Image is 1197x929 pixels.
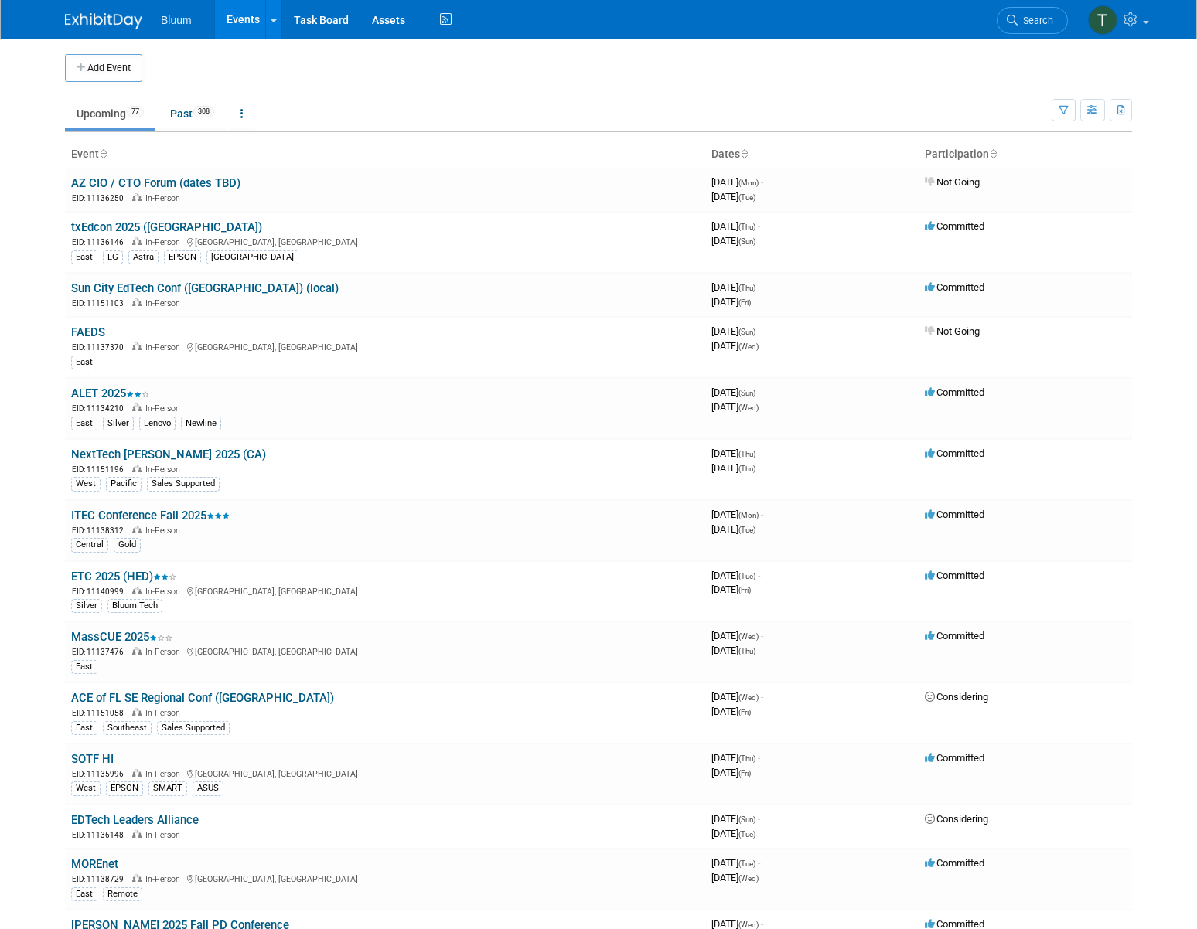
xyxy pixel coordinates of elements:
a: AZ CIO / CTO Forum (dates TBD) [71,176,240,190]
div: Sales Supported [157,721,230,735]
img: In-Person Event [132,708,142,716]
div: Lenovo [139,417,176,430]
a: ITEC Conference Fall 2025 [71,509,230,522]
span: In-Person [145,830,185,840]
span: EID: 11138729 [72,875,130,883]
span: (Wed) [738,920,759,929]
span: In-Person [145,193,185,203]
span: [DATE] [711,191,755,202]
span: [DATE] [711,462,755,474]
img: In-Person Event [132,830,142,838]
img: ExhibitDay [65,13,142,29]
span: EID: 11136148 [72,831,130,839]
span: In-Person [145,298,185,308]
span: (Mon) [738,179,759,187]
a: Past308 [159,99,226,128]
div: [GEOGRAPHIC_DATA], [GEOGRAPHIC_DATA] [71,645,699,658]
span: Not Going [925,325,980,337]
div: [GEOGRAPHIC_DATA], [GEOGRAPHIC_DATA] [71,584,699,597]
button: Add Event [65,54,142,82]
div: [GEOGRAPHIC_DATA], [GEOGRAPHIC_DATA] [71,767,699,780]
a: MOREnet [71,857,118,871]
th: Event [65,141,705,168]
span: (Thu) [738,284,755,292]
span: - [758,447,760,459]
span: (Fri) [738,708,751,716]
a: ACE of FL SE Regional Conf ([GEOGRAPHIC_DATA]) [71,691,334,705]
span: - [761,691,763,703]
div: East [71,660,97,674]
span: Committed [925,857,984,869]
div: [GEOGRAPHIC_DATA] [206,250,298,264]
div: [GEOGRAPHIC_DATA], [GEOGRAPHIC_DATA] [71,340,699,353]
span: EID: 11135996 [72,770,130,778]
span: 77 [127,106,144,117]
span: (Wed) [738,693,759,702]
span: EID: 11137370 [72,343,130,352]
span: (Thu) [738,754,755,763]
div: EPSON [164,250,201,264]
span: - [758,857,760,869]
span: Committed [925,447,984,459]
span: (Sun) [738,389,755,397]
div: [GEOGRAPHIC_DATA], [GEOGRAPHIC_DATA] [71,235,699,248]
span: (Sun) [738,237,755,246]
span: In-Person [145,464,185,475]
span: In-Person [145,874,185,884]
span: (Wed) [738,403,759,412]
img: Taylor Bradley [1088,5,1117,35]
span: [DATE] [711,281,760,293]
div: EPSON [106,781,143,795]
span: (Wed) [738,632,759,641]
span: In-Person [145,237,185,247]
th: Participation [919,141,1132,168]
span: [DATE] [711,235,755,247]
span: Considering [925,813,988,825]
img: In-Person Event [132,587,142,594]
a: Sun City EdTech Conf ([GEOGRAPHIC_DATA]) (local) [71,281,339,295]
span: EID: 11151196 [72,465,130,474]
span: - [758,813,760,825]
a: Search [997,7,1068,34]
img: In-Person Event [132,237,142,245]
span: (Thu) [738,450,755,458]
span: - [758,325,760,337]
img: In-Person Event [132,647,142,655]
div: West [71,477,101,491]
div: East [71,250,97,264]
span: (Tue) [738,193,755,202]
div: East [71,721,97,735]
span: [DATE] [711,220,760,232]
div: Astra [128,250,159,264]
span: [DATE] [711,386,760,398]
span: (Wed) [738,342,759,351]
span: EID: 11151103 [72,299,130,308]
span: In-Person [145,587,185,597]
span: (Thu) [738,464,755,473]
a: FAEDS [71,325,105,339]
span: In-Person [145,526,185,536]
span: [DATE] [711,340,759,352]
span: (Thu) [738,647,755,655]
a: ALET 2025 [71,386,149,400]
span: Committed [925,570,984,581]
span: - [761,509,763,520]
span: (Fri) [738,586,751,594]
div: East [71,356,97,369]
span: EID: 11151058 [72,709,130,717]
span: - [758,220,760,232]
img: In-Person Event [132,464,142,472]
img: In-Person Event [132,526,142,533]
span: EID: 11136146 [72,238,130,247]
span: (Mon) [738,511,759,519]
span: [DATE] [711,752,760,764]
span: [DATE] [711,872,759,883]
span: (Tue) [738,572,755,580]
img: In-Person Event [132,298,142,306]
span: Committed [925,630,984,641]
div: [GEOGRAPHIC_DATA], [GEOGRAPHIC_DATA] [71,872,699,885]
span: [DATE] [711,509,763,520]
div: Southeast [103,721,152,735]
span: [DATE] [711,645,755,656]
span: Considering [925,691,988,703]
